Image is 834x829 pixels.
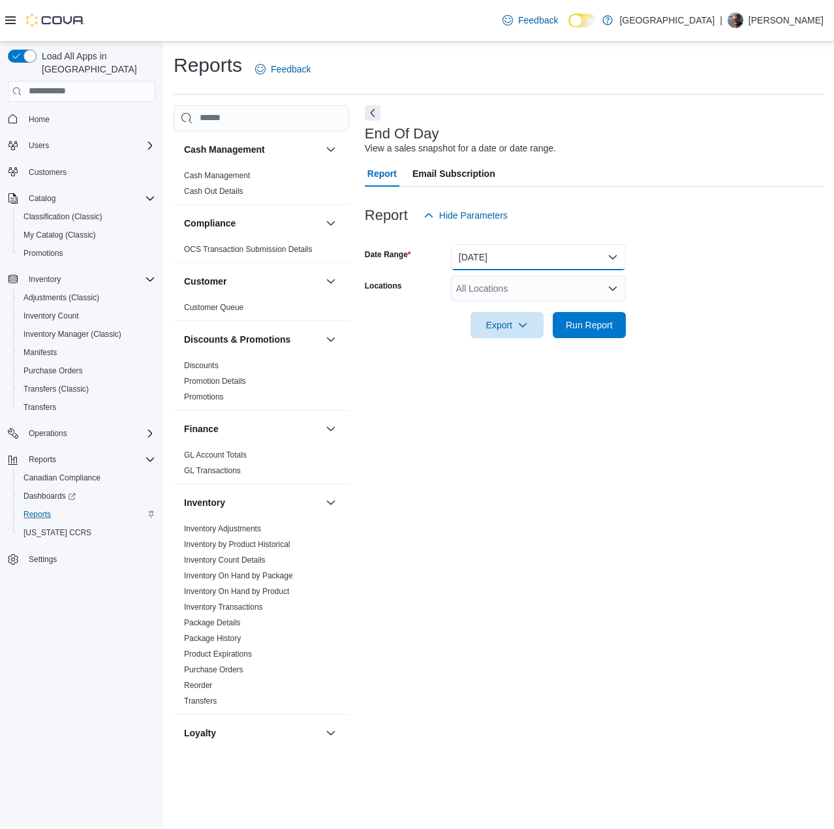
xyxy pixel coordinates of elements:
button: Users [3,136,161,155]
a: Purchase Orders [18,363,88,379]
span: OCS Transaction Submission Details [184,244,313,255]
span: Transfers [23,402,56,413]
button: Export [471,312,544,338]
span: Export [478,312,536,338]
span: GL Account Totals [184,450,247,460]
span: My Catalog (Classic) [18,227,155,243]
span: My Catalog (Classic) [23,230,96,240]
span: Inventory Manager (Classic) [18,326,155,342]
button: Catalog [23,191,61,206]
a: [US_STATE] CCRS [18,525,97,540]
button: [US_STATE] CCRS [13,524,161,542]
button: Customer [323,274,339,289]
span: Customers [29,167,67,178]
span: Reorder [184,680,212,691]
span: Package Details [184,618,241,628]
h3: Report [365,208,408,223]
a: Package Details [184,618,241,627]
span: Inventory Transactions [184,602,263,612]
span: Promotions [23,248,63,258]
h3: Finance [184,422,219,435]
a: Reports [18,507,56,522]
button: My Catalog (Classic) [13,226,161,244]
button: Home [3,110,161,129]
span: Reports [23,509,51,520]
a: Inventory by Product Historical [184,540,290,549]
div: Customer [174,300,349,321]
h1: Reports [174,52,242,78]
a: Feedback [497,7,563,33]
h3: Customer [184,275,226,288]
a: Discounts [184,361,219,370]
a: Inventory On Hand by Product [184,587,289,596]
span: Canadian Compliance [23,473,100,483]
h3: Compliance [184,217,236,230]
a: Customers [23,164,72,180]
label: Date Range [365,249,411,260]
span: Inventory Adjustments [184,524,261,534]
a: Purchase Orders [184,665,243,674]
h3: Cash Management [184,143,265,156]
span: Inventory Count [18,308,155,324]
a: Settings [23,552,62,567]
span: Adjustments (Classic) [23,292,99,303]
span: Classification (Classic) [18,209,155,225]
span: Transfers (Classic) [18,381,155,397]
a: Canadian Compliance [18,470,106,486]
a: Promotion Details [184,377,246,386]
button: Inventory Count [13,307,161,325]
span: Promotions [18,245,155,261]
button: Customers [3,163,161,181]
span: Transfers [18,399,155,415]
button: Operations [23,426,72,441]
a: Feedback [250,56,316,82]
a: Inventory Adjustments [184,524,261,533]
span: Cash Out Details [184,186,243,196]
img: Cova [26,14,85,27]
a: Inventory Count Details [184,555,266,565]
span: Customer Queue [184,302,243,313]
span: Reports [29,454,56,465]
span: Purchase Orders [184,665,243,675]
a: Customer Queue [184,303,243,312]
a: GL Transactions [184,466,241,475]
button: Canadian Compliance [13,469,161,487]
div: Compliance [174,242,349,262]
button: Discounts & Promotions [323,332,339,347]
a: Home [23,112,55,127]
button: Cash Management [323,142,339,157]
a: Inventory Manager (Classic) [18,326,127,342]
span: Home [23,111,155,127]
a: Dashboards [18,488,81,504]
a: Classification (Classic) [18,209,108,225]
span: Feedback [518,14,558,27]
p: | [720,12,722,28]
span: Hide Parameters [439,209,508,222]
span: Email Subscription [412,161,495,187]
button: Reports [13,505,161,524]
span: Canadian Compliance [18,470,155,486]
span: Package History [184,633,241,644]
button: Settings [3,550,161,569]
div: Inventory [174,521,349,714]
button: Discounts & Promotions [184,333,320,346]
span: Discounts [184,360,219,371]
button: Manifests [13,343,161,362]
span: Inventory [23,272,155,287]
span: Reports [18,507,155,522]
span: Run Report [566,319,613,332]
button: Open list of options [608,283,618,294]
button: Catalog [3,189,161,208]
button: Inventory [23,272,66,287]
a: OCS Transaction Submission Details [184,245,313,254]
span: Operations [29,428,67,439]
a: Adjustments (Classic) [18,290,104,305]
span: Settings [23,551,155,567]
button: [DATE] [451,244,626,270]
button: Finance [184,422,320,435]
a: Inventory On Hand by Package [184,571,293,580]
button: Users [23,138,54,153]
span: Product Expirations [184,649,252,659]
a: Package History [184,634,241,643]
